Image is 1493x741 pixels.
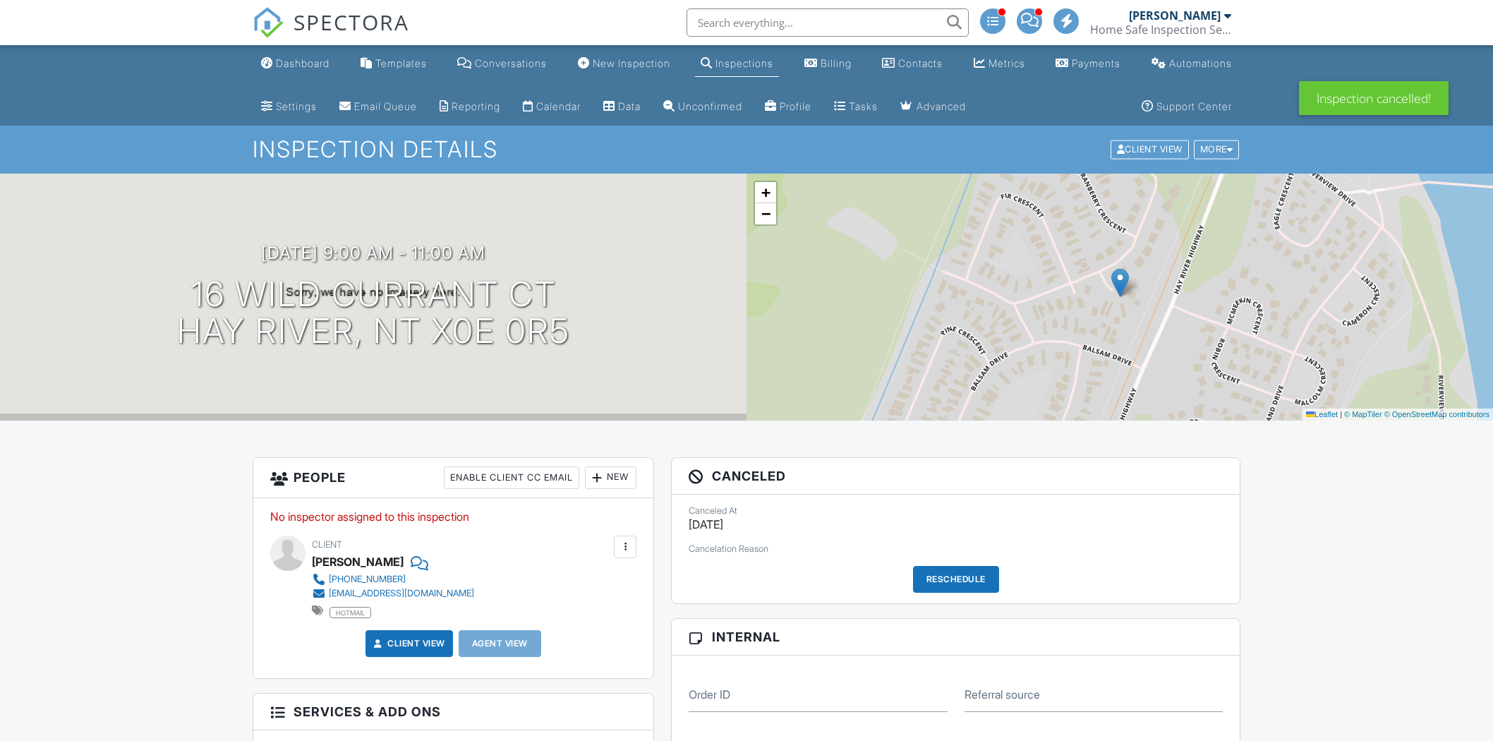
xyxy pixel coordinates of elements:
[672,619,1240,656] h3: Internal
[876,51,948,77] a: Contacts
[965,687,1040,702] label: Referral source
[1306,410,1338,418] a: Leaflet
[276,57,330,69] div: Dashboard
[913,566,999,593] div: Reschedule
[593,57,670,69] div: New Inspection
[761,183,770,201] span: +
[1194,140,1240,159] div: More
[1090,23,1231,37] div: Home Safe Inspection Services
[968,51,1031,77] a: Metrics
[253,7,284,38] img: The Best Home Inspection Software - Spectora
[1384,410,1489,418] a: © OpenStreetMap contributors
[755,203,776,224] a: Zoom out
[687,8,969,37] input: Search everything...
[1299,81,1449,115] div: Inspection cancelled!
[1146,51,1238,77] a: Automations (Advanced)
[1109,143,1192,154] a: Client View
[312,572,474,586] a: [PHONE_NUMBER]
[253,137,1240,162] h1: Inspection Details
[689,517,1223,532] p: [DATE]
[895,94,972,120] a: Advanced
[261,243,485,263] h3: [DATE] 9:00 am - 11:00 am
[898,57,943,69] div: Contacts
[1156,100,1232,112] div: Support Center
[989,57,1025,69] div: Metrics
[276,100,317,112] div: Settings
[799,51,857,77] a: Billing
[585,466,636,489] div: New
[759,94,817,120] a: Company Profile
[917,100,966,112] div: Advanced
[355,51,433,77] a: Templates
[821,57,852,69] div: Billing
[572,51,676,77] a: New Inspection
[312,551,404,572] div: [PERSON_NAME]
[695,51,779,77] a: Inspections
[536,100,581,112] div: Calendar
[1111,268,1129,297] img: Marker
[672,458,1240,495] h3: Canceled
[780,100,811,112] div: Profile
[452,100,500,112] div: Reporting
[444,466,579,489] div: Enable Client CC Email
[1129,8,1221,23] div: [PERSON_NAME]
[270,509,636,524] p: No inspector assigned to this inspection
[715,57,773,69] div: Inspections
[177,276,570,351] h1: 16 Wild Currant Ct Hay River, NT X0E 0R5
[678,100,742,112] div: Unconfirmed
[689,543,1223,555] div: Cancelation Reason
[312,539,342,550] span: Client
[755,182,776,203] a: Zoom in
[452,51,552,77] a: Conversations
[253,694,653,730] h3: Services & Add ons
[1340,410,1342,418] span: |
[253,458,653,498] h3: People
[689,505,1223,517] div: Canceled At
[334,94,423,120] a: Email Queue
[329,574,406,585] div: [PHONE_NUMBER]
[828,94,883,120] a: Tasks
[475,57,547,69] div: Conversations
[434,94,506,120] a: Reporting
[849,100,878,112] div: Tasks
[1050,51,1126,77] a: Payments
[253,19,409,49] a: SPECTORA
[1344,410,1382,418] a: © MapTiler
[689,687,730,702] label: Order ID
[370,637,445,651] a: Client View
[517,94,586,120] a: Calendar
[329,588,474,599] div: [EMAIL_ADDRESS][DOMAIN_NAME]
[761,205,770,222] span: −
[312,586,474,601] a: [EMAIL_ADDRESS][DOMAIN_NAME]
[1072,57,1120,69] div: Payments
[255,51,335,77] a: Dashboard
[294,7,409,37] span: SPECTORA
[1169,57,1232,69] div: Automations
[618,100,641,112] div: Data
[1111,140,1189,159] div: Client View
[375,57,427,69] div: Templates
[255,94,322,120] a: Settings
[1136,94,1238,120] a: Support Center
[354,100,417,112] div: Email Queue
[658,94,748,120] a: Unconfirmed
[598,94,646,120] a: Data
[330,607,371,618] span: hotmail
